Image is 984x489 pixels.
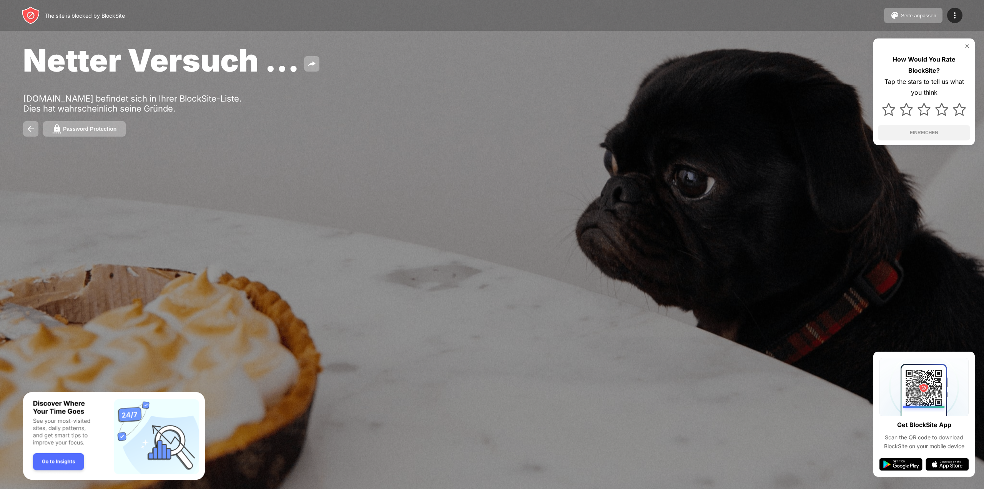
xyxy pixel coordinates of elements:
[23,392,205,480] iframe: Banner
[918,103,931,116] img: star.svg
[879,433,969,451] div: Scan the QR code to download BlockSite on your mobile device
[879,358,969,416] img: qrcode.svg
[900,103,913,116] img: star.svg
[901,13,936,18] div: Seite anpassen
[878,76,970,98] div: Tap the stars to tell us what you think
[882,103,895,116] img: star.svg
[63,126,116,132] div: Password Protection
[897,419,951,431] div: Get BlockSite App
[878,125,970,140] button: EINREICHEN
[23,42,299,79] span: Netter Versuch …
[23,93,261,113] div: [DOMAIN_NAME] befindet sich in Ihrer BlockSite-Liste. Dies hat wahrscheinlich seine Gründe.
[307,59,316,68] img: share.svg
[884,8,942,23] button: Seite anpassen
[926,458,969,471] img: app-store.svg
[26,124,35,134] img: back.svg
[52,124,61,134] img: password.svg
[953,103,966,116] img: star.svg
[950,11,959,20] img: menu-icon.svg
[22,6,40,25] img: header-logo.svg
[879,458,922,471] img: google-play.svg
[964,43,970,49] img: rate-us-close.svg
[45,12,125,19] div: The site is blocked by BlockSite
[878,54,970,76] div: How Would You Rate BlockSite?
[935,103,948,116] img: star.svg
[890,11,899,20] img: pallet.svg
[43,121,126,137] button: Password Protection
